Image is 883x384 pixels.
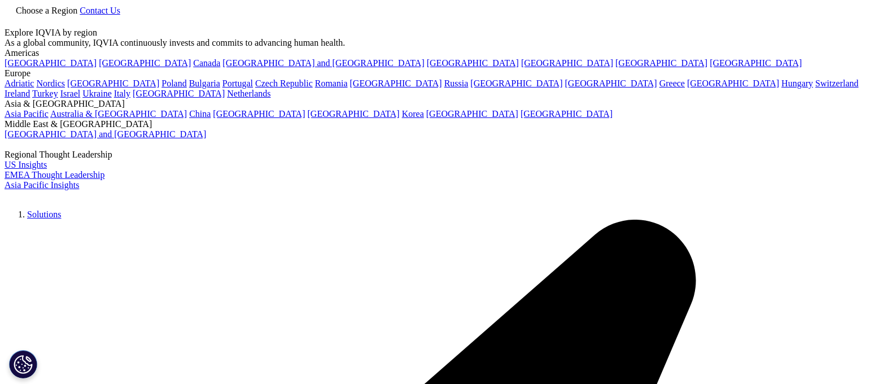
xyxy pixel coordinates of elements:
a: Ukraine [82,89,112,98]
a: Hungary [781,78,813,88]
a: [GEOGRAPHIC_DATA] [710,58,802,68]
a: [GEOGRAPHIC_DATA] [213,109,305,119]
a: [GEOGRAPHIC_DATA] [521,109,613,119]
a: Nordics [36,78,65,88]
a: [GEOGRAPHIC_DATA] and [GEOGRAPHIC_DATA] [5,129,206,139]
a: Poland [161,78,186,88]
a: [GEOGRAPHIC_DATA] [67,78,159,88]
a: Russia [444,78,469,88]
a: Turkey [32,89,58,98]
a: Netherlands [227,89,270,98]
div: Asia & [GEOGRAPHIC_DATA] [5,99,878,109]
a: Romania [315,78,348,88]
a: [GEOGRAPHIC_DATA] [615,58,707,68]
a: Asia Pacific [5,109,49,119]
a: [GEOGRAPHIC_DATA] [521,58,613,68]
a: [GEOGRAPHIC_DATA] [308,109,400,119]
a: Australia & [GEOGRAPHIC_DATA] [50,109,187,119]
a: Ireland [5,89,30,98]
a: Canada [193,58,220,68]
a: [GEOGRAPHIC_DATA] [427,58,519,68]
div: Americas [5,48,878,58]
a: [GEOGRAPHIC_DATA] [133,89,225,98]
a: Switzerland [815,78,858,88]
a: [GEOGRAPHIC_DATA] [565,78,657,88]
div: Europe [5,68,878,78]
a: Adriatic [5,78,34,88]
a: Solutions [27,210,61,219]
a: Greece [659,78,685,88]
a: [GEOGRAPHIC_DATA] [426,109,518,119]
a: US Insights [5,160,47,169]
a: [GEOGRAPHIC_DATA] [687,78,779,88]
a: Czech Republic [255,78,313,88]
a: Portugal [222,78,253,88]
div: Middle East & [GEOGRAPHIC_DATA] [5,119,878,129]
a: EMEA Thought Leadership [5,170,104,180]
div: Explore IQVIA by region [5,28,878,38]
a: Italy [114,89,130,98]
div: As a global community, IQVIA continuously invests and commits to advancing human health. [5,38,878,48]
button: Cookies Settings [9,350,37,378]
a: Bulgaria [189,78,220,88]
a: Israel [60,89,81,98]
a: China [189,109,211,119]
a: Asia Pacific Insights [5,180,79,190]
a: [GEOGRAPHIC_DATA] [350,78,442,88]
a: Korea [402,109,424,119]
a: [GEOGRAPHIC_DATA] and [GEOGRAPHIC_DATA] [222,58,424,68]
a: [GEOGRAPHIC_DATA] [5,58,97,68]
div: Regional Thought Leadership [5,150,878,160]
a: [GEOGRAPHIC_DATA] [99,58,191,68]
a: Contact Us [80,6,120,15]
a: [GEOGRAPHIC_DATA] [470,78,562,88]
span: Choose a Region [16,6,77,15]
